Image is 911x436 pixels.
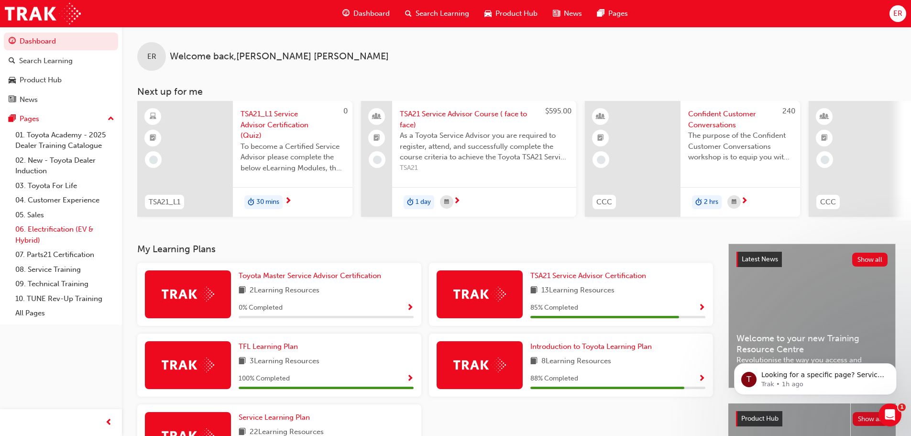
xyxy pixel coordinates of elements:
span: up-icon [108,113,114,125]
span: pages-icon [597,8,604,20]
span: TSA21_L1 Service Advisor Certification (Quiz) [241,109,345,141]
a: Introduction to Toyota Learning Plan [530,341,656,352]
span: Product Hub [741,414,779,423]
span: booktick-icon [597,132,604,145]
div: News [20,94,38,105]
a: 01. Toyota Academy - 2025 Dealer Training Catalogue [11,128,118,153]
span: Dashboard [353,8,390,19]
span: duration-icon [695,196,702,209]
span: Pages [608,8,628,19]
a: pages-iconPages [590,4,636,23]
span: TSA21 [400,163,569,174]
span: Latest News [742,255,778,263]
a: Toyota Master Service Advisor Certification [239,270,385,281]
span: 1 day [416,197,431,208]
span: Show Progress [406,304,414,313]
span: ER [893,8,902,19]
a: All Pages [11,306,118,321]
a: 08. Service Training [11,262,118,277]
span: next-icon [285,197,292,206]
img: Trak [5,3,81,24]
span: guage-icon [9,37,16,46]
a: 06. Electrification (EV & Hybrid) [11,222,118,247]
button: ER [889,5,906,22]
a: 03. Toyota For Life [11,179,118,193]
span: next-icon [741,197,748,206]
span: Show Progress [698,375,705,383]
span: ER [147,51,156,62]
span: Show Progress [406,375,414,383]
a: 02. New - Toyota Dealer Induction [11,153,118,179]
span: 85 % Completed [530,302,578,313]
a: Service Learning Plan [239,412,314,423]
span: book-icon [239,356,246,368]
span: calendar-icon [732,196,736,208]
img: Trak [453,287,506,302]
span: TFL Learning Plan [239,342,298,351]
span: 13 Learning Resources [541,285,615,297]
span: news-icon [553,8,560,20]
span: TSA21_L1 [149,197,180,208]
span: search-icon [405,8,412,20]
span: car-icon [9,76,16,85]
h3: My Learning Plans [137,244,713,255]
div: Search Learning [19,56,73,67]
h3: Next up for me [122,86,911,97]
span: 1 [898,403,906,411]
div: Pages [20,113,39,124]
a: 240CCCConfident Customer ConversationsThe purpose of the Confident Customer Conversations worksho... [585,101,800,217]
span: learningRecordVerb_NONE-icon [149,156,158,164]
button: Show Progress [698,302,705,314]
span: Service Learning Plan [239,413,310,422]
img: Trak [162,358,214,372]
span: book-icon [239,285,246,297]
span: news-icon [9,96,16,104]
span: 2 hrs [704,197,718,208]
span: book-icon [530,285,538,297]
span: duration-icon [248,196,254,209]
span: 0 % Completed [239,302,283,313]
span: News [564,8,582,19]
a: Dashboard [4,33,118,50]
span: next-icon [453,197,461,206]
button: Show all [852,253,888,267]
img: Trak [453,358,506,372]
a: 07. Parts21 Certification [11,247,118,262]
span: Welcome to your new Training Resource Centre [736,333,888,355]
span: booktick-icon [150,132,156,145]
a: 04. Customer Experience [11,193,118,208]
span: duration-icon [407,196,414,209]
a: TFL Learning Plan [239,341,302,352]
span: Introduction to Toyota Learning Plan [530,342,652,351]
span: learningRecordVerb_NONE-icon [373,156,382,164]
span: As a Toyota Service Advisor you are required to register, attend, and successfully complete the c... [400,130,569,163]
a: Latest NewsShow all [736,252,888,267]
a: News [4,91,118,109]
span: CCC [596,197,612,208]
span: learningResourceType_INSTRUCTOR_LED-icon [597,111,604,123]
a: Search Learning [4,52,118,70]
span: 88 % Completed [530,373,578,384]
span: Confident Customer Conversations [688,109,792,130]
span: Search Learning [416,8,469,19]
span: 30 mins [256,197,279,208]
span: Toyota Master Service Advisor Certification [239,271,381,280]
a: $595.00TSA21 Service Advisor Course ( face to face)As a Toyota Service Advisor you are required t... [361,101,576,217]
span: 2 Learning Resources [250,285,319,297]
span: search-icon [9,57,15,66]
iframe: Intercom notifications message [720,343,911,410]
span: 8 Learning Resources [541,356,611,368]
button: Show all [853,412,889,426]
a: news-iconNews [545,4,590,23]
a: guage-iconDashboard [335,4,397,23]
span: learningResourceType_ELEARNING-icon [150,111,156,123]
button: Show Progress [406,373,414,385]
a: Product HubShow all [736,411,888,426]
button: Pages [4,110,118,128]
span: To become a Certified Service Advisor please complete the below eLearning Modules, the Service Ad... [241,141,345,174]
span: booktick-icon [373,132,380,145]
span: Show Progress [698,304,705,313]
